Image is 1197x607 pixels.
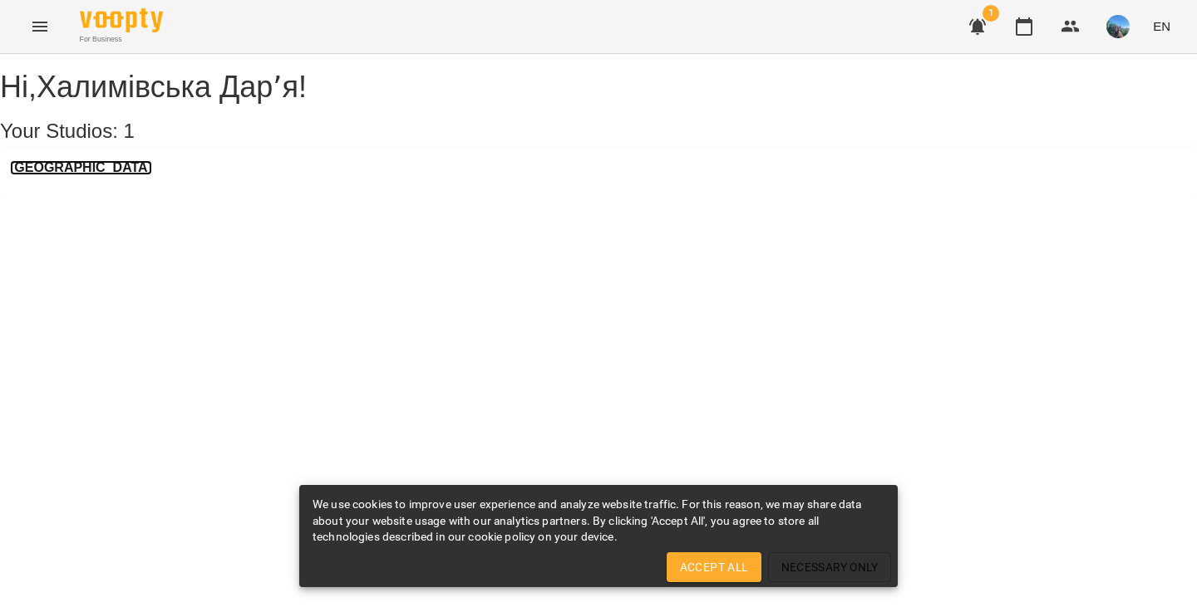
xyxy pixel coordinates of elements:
[1106,15,1130,38] img: a7d4f18d439b15bc62280586adbb99de.jpg
[1153,17,1170,35] span: EN
[80,34,163,45] span: For Business
[80,8,163,32] img: Voopty Logo
[20,7,60,47] button: Menu
[10,160,152,175] a: [GEOGRAPHIC_DATA]
[1146,11,1177,42] button: EN
[124,120,135,142] span: 1
[983,5,999,22] span: 1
